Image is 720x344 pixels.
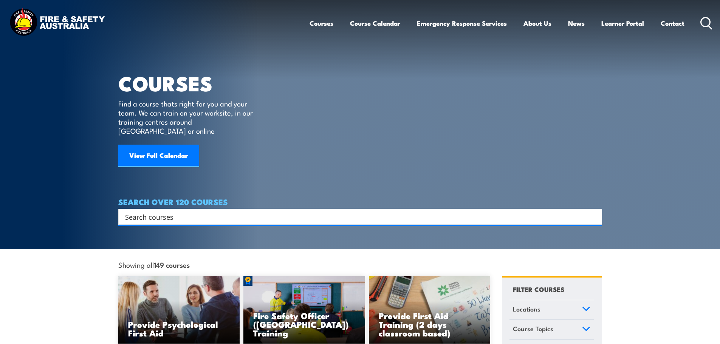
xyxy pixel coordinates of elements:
a: Emergency Response Services [417,13,507,33]
h3: Fire Safety Officer ([GEOGRAPHIC_DATA]) Training [253,311,355,337]
a: Learner Portal [601,13,644,33]
img: Fire Safety Advisor [243,276,365,344]
span: Showing all [118,261,190,268]
span: Course Topics [513,324,553,334]
a: View Full Calendar [118,145,199,167]
button: Search magnifier button [589,211,599,222]
img: Mental Health First Aid Training (Standard) – Classroom [369,276,491,344]
p: Find a course thats right for you and your team. We can train on your worksite, in our training c... [118,99,256,135]
h1: COURSES [118,74,264,92]
a: Course Topics [509,320,594,339]
a: Locations [509,300,594,320]
a: Course Calendar [350,13,400,33]
input: Search input [125,211,585,222]
a: Contact [661,13,684,33]
a: Fire Safety Officer ([GEOGRAPHIC_DATA]) Training [243,276,365,344]
strong: 149 courses [154,259,190,270]
a: Provide Psychological First Aid [118,276,240,344]
h3: Provide Psychological First Aid [128,320,230,337]
span: Locations [513,304,540,314]
form: Search form [127,211,587,222]
img: Mental Health First Aid Training Course from Fire & Safety Australia [118,276,240,344]
h4: SEARCH OVER 120 COURSES [118,197,602,206]
h3: Provide First Aid Training (2 days classroom based) [379,311,481,337]
a: Courses [310,13,333,33]
a: News [568,13,585,33]
a: About Us [523,13,551,33]
a: Provide First Aid Training (2 days classroom based) [369,276,491,344]
h4: FILTER COURSES [513,284,564,294]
